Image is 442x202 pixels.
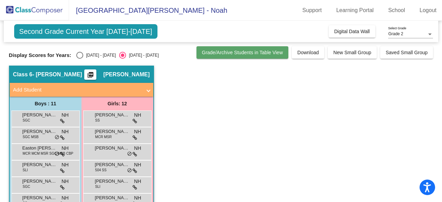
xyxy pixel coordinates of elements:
mat-icon: picture_as_pdf [86,71,95,81]
button: Digital Data Wall [329,25,375,38]
span: Grade 2 [388,31,403,36]
a: Support [297,5,327,16]
span: [PERSON_NAME] [95,145,129,152]
span: Display Scores for Years: [9,52,71,58]
span: [PERSON_NAME] [22,194,57,201]
button: Download [292,46,324,59]
span: NH [134,128,141,135]
div: Girls: 12 [81,97,153,110]
span: [PERSON_NAME] [95,161,129,168]
span: [PERSON_NAME] [95,112,129,118]
span: NH [61,194,68,202]
span: NH [134,161,141,169]
div: [DATE] - [DATE] [126,52,158,58]
span: do_not_disturb_alt [127,168,132,173]
span: [PERSON_NAME] [95,194,129,201]
button: Saved Small Group [380,46,433,59]
span: Class 6 [13,71,32,78]
button: New Small Group [328,46,377,59]
span: do_not_disturb_alt [55,151,59,157]
a: School [383,5,411,16]
span: NH [61,112,68,119]
span: [PERSON_NAME] [95,178,129,185]
span: SGC [23,118,30,123]
div: [DATE] - [DATE] [83,52,116,58]
span: do_not_disturb_alt [55,135,59,140]
span: [PERSON_NAME] [22,112,57,118]
span: MCR MSR [95,134,112,140]
span: NH [61,145,68,152]
div: Boys : 11 [10,97,81,110]
a: Logout [414,5,442,16]
span: NH [61,161,68,169]
span: [PERSON_NAME] [103,71,150,78]
mat-expansion-panel-header: Add Student [10,83,153,97]
mat-panel-title: Add Student [13,86,142,94]
span: SLI [23,167,28,173]
span: [PERSON_NAME] [22,178,57,185]
span: New Small Group [333,50,371,55]
span: SS [95,118,100,123]
span: - [PERSON_NAME] [32,71,82,78]
span: Second Grade Current Year [DATE]-[DATE] [14,24,157,39]
button: Print Students Details [84,69,96,80]
span: [PERSON_NAME] [22,128,57,135]
button: Grade/Archive Students in Table View [196,46,289,59]
span: 504 SS [95,167,107,173]
span: do_not_disturb_alt [127,151,132,157]
mat-radio-group: Select an option [76,52,158,59]
span: [GEOGRAPHIC_DATA][PERSON_NAME] - Noah [69,5,227,16]
span: SLI [95,184,100,189]
span: NH [134,178,141,185]
span: Download [297,50,319,55]
span: [PERSON_NAME] [95,128,129,135]
span: Easton [PERSON_NAME] [22,145,57,152]
a: Learning Portal [331,5,379,16]
span: NH [134,112,141,119]
span: Digital Data Wall [334,29,370,34]
span: Saved Small Group [386,50,427,55]
span: SGC MSB [23,134,39,140]
span: NH [61,178,68,185]
span: MCR MCM MSR SGC MSB CBP [23,151,74,156]
span: SGC [23,184,30,189]
span: NH [134,194,141,202]
span: NH [134,145,141,152]
span: Grade/Archive Students in Table View [202,50,283,55]
span: [PERSON_NAME] [PERSON_NAME] [22,161,57,168]
span: NH [61,128,68,135]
